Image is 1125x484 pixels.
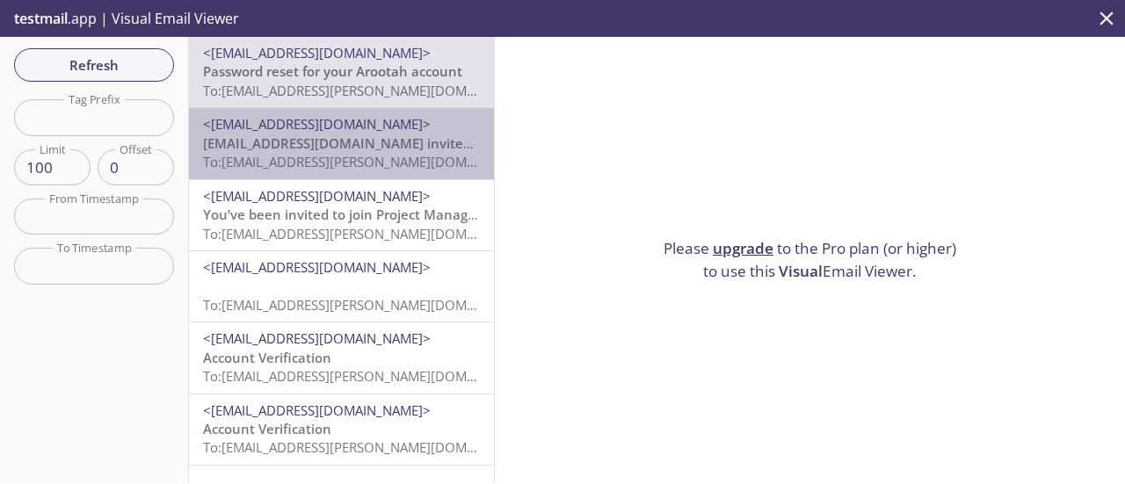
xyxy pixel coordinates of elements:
span: Refresh [28,54,160,76]
span: Visual [779,261,823,281]
div: <[EMAIL_ADDRESS][DOMAIN_NAME]>To:[EMAIL_ADDRESS][PERSON_NAME][DOMAIN_NAME] [189,251,494,321]
nav: emails [189,37,494,466]
div: <[EMAIL_ADDRESS][DOMAIN_NAME]>[EMAIL_ADDRESS][DOMAIN_NAME] invited you to collaborate on the proj... [189,108,494,178]
span: Password reset for your Arootah account [203,62,462,80]
span: To: [EMAIL_ADDRESS][PERSON_NAME][DOMAIN_NAME] [203,82,534,99]
button: Refresh [14,48,174,82]
div: <[EMAIL_ADDRESS][DOMAIN_NAME]>Account VerificationTo:[EMAIL_ADDRESS][PERSON_NAME][DOMAIN_NAME] [189,322,494,393]
a: upgrade [713,238,773,258]
div: <[EMAIL_ADDRESS][DOMAIN_NAME]>Account VerificationTo:[EMAIL_ADDRESS][PERSON_NAME][DOMAIN_NAME] [189,394,494,465]
span: <[EMAIL_ADDRESS][DOMAIN_NAME]> [203,401,431,419]
span: To: [EMAIL_ADDRESS][PERSON_NAME][DOMAIN_NAME] [203,225,534,242]
span: To: [EMAIL_ADDRESS][PERSON_NAME][DOMAIN_NAME] [203,438,534,456]
span: <[EMAIL_ADDRESS][DOMAIN_NAME]> [203,115,431,133]
span: <[EMAIL_ADDRESS][DOMAIN_NAME]> [203,329,431,347]
span: To: [EMAIL_ADDRESS][PERSON_NAME][DOMAIN_NAME] [203,153,534,170]
span: Account Verification [203,420,331,437]
span: testmail [14,9,68,28]
span: To: [EMAIL_ADDRESS][PERSON_NAME][DOMAIN_NAME] [203,296,534,314]
p: Please to the Pro plan (or higher) to use this Email Viewer. [657,237,964,282]
span: To: [EMAIL_ADDRESS][PERSON_NAME][DOMAIN_NAME] [203,367,534,385]
span: <[EMAIL_ADDRESS][DOMAIN_NAME]> [203,187,431,205]
span: Account Verification [203,349,331,366]
span: <[EMAIL_ADDRESS][DOMAIN_NAME]> [203,44,431,61]
span: <[EMAIL_ADDRESS][DOMAIN_NAME]> [203,258,431,276]
div: <[EMAIL_ADDRESS][DOMAIN_NAME]>You’ve been invited to join Project ManagerTo:[EMAIL_ADDRESS][PERSO... [189,180,494,250]
span: You’ve been invited to join Project Manager [203,206,481,223]
div: <[EMAIL_ADDRESS][DOMAIN_NAME]>Password reset for your Arootah accountTo:[EMAIL_ADDRESS][PERSON_NA... [189,37,494,107]
span: [EMAIL_ADDRESS][DOMAIN_NAME] invited you to collaborate on the project Coordinator [203,134,763,152]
